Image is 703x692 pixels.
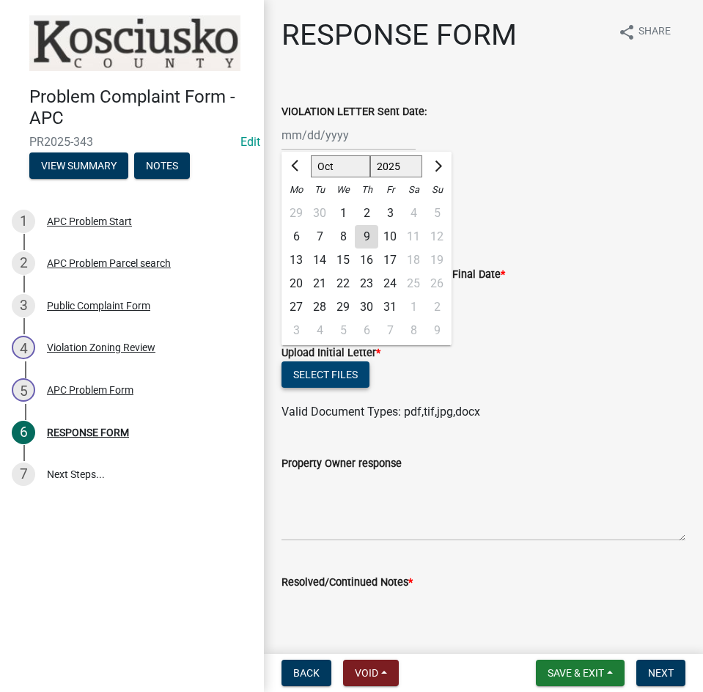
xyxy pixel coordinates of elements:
[331,272,355,295] div: Wednesday, October 22, 2025
[378,249,402,272] div: Friday, October 17, 2025
[331,319,355,342] div: 5
[648,667,674,679] span: Next
[284,272,308,295] div: 20
[281,120,416,150] input: mm/dd/yyyy
[29,152,128,179] button: View Summary
[12,336,35,359] div: 4
[428,155,446,178] button: Next month
[308,272,331,295] div: 21
[355,249,378,272] div: 16
[12,251,35,275] div: 2
[355,202,378,225] div: Thursday, October 2, 2025
[378,319,402,342] div: Friday, November 7, 2025
[331,295,355,319] div: Wednesday, October 29, 2025
[355,272,378,295] div: Thursday, October 23, 2025
[378,272,402,295] div: Friday, October 24, 2025
[240,135,260,149] wm-modal-confirm: Edit Application Number
[29,86,252,129] h4: Problem Complaint Form - APC
[331,178,355,202] div: We
[47,342,155,353] div: Violation Zoning Review
[240,135,260,149] a: Edit
[606,18,682,46] button: shareShare
[311,155,370,177] select: Select month
[284,249,308,272] div: Monday, October 13, 2025
[308,295,331,319] div: Tuesday, October 28, 2025
[378,319,402,342] div: 7
[378,272,402,295] div: 24
[47,385,133,395] div: APC Problem Form
[308,178,331,202] div: Tu
[29,135,235,149] span: PR2025-343
[134,161,190,172] wm-modal-confirm: Notes
[355,272,378,295] div: 23
[281,459,402,469] label: Property Owner response
[308,202,331,225] div: Tuesday, September 30, 2025
[281,660,331,686] button: Back
[293,667,320,679] span: Back
[378,225,402,249] div: 10
[638,23,671,41] span: Share
[281,578,413,588] label: Resolved/Continued Notes
[355,225,378,249] div: 9
[378,225,402,249] div: Friday, October 10, 2025
[331,225,355,249] div: Wednesday, October 8, 2025
[402,178,425,202] div: Sa
[378,295,402,319] div: 31
[378,202,402,225] div: 3
[29,15,240,71] img: Kosciusko County, Indiana
[284,272,308,295] div: Monday, October 20, 2025
[331,225,355,249] div: 8
[355,319,378,342] div: 6
[378,249,402,272] div: 17
[284,295,308,319] div: 27
[281,348,380,358] label: Upload Initial Letter
[12,463,35,486] div: 7
[355,202,378,225] div: 2
[308,249,331,272] div: Tuesday, October 14, 2025
[284,225,308,249] div: Monday, October 6, 2025
[370,155,423,177] select: Select year
[308,249,331,272] div: 14
[355,178,378,202] div: Th
[331,319,355,342] div: Wednesday, November 5, 2025
[548,667,604,679] span: Save & Exit
[355,295,378,319] div: Thursday, October 30, 2025
[425,178,449,202] div: Su
[355,295,378,319] div: 30
[281,405,480,419] span: Valid Document Types: pdf,tif,jpg,docx
[355,319,378,342] div: Thursday, November 6, 2025
[536,660,625,686] button: Save & Exit
[308,202,331,225] div: 30
[47,427,129,438] div: RESPONSE FORM
[308,225,331,249] div: 7
[284,249,308,272] div: 13
[331,249,355,272] div: 15
[378,178,402,202] div: Fr
[284,178,308,202] div: Mo
[378,202,402,225] div: Friday, October 3, 2025
[287,155,305,178] button: Previous month
[12,378,35,402] div: 5
[29,161,128,172] wm-modal-confirm: Summary
[308,319,331,342] div: Tuesday, November 4, 2025
[284,202,308,225] div: 29
[281,107,427,117] label: VIOLATION LETTER Sent Date:
[284,295,308,319] div: Monday, October 27, 2025
[343,660,399,686] button: Void
[636,660,685,686] button: Next
[12,210,35,233] div: 1
[378,295,402,319] div: Friday, October 31, 2025
[47,258,171,268] div: APC Problem Parcel search
[355,225,378,249] div: Thursday, October 9, 2025
[47,216,132,227] div: APC Problem Start
[12,421,35,444] div: 6
[618,23,636,41] i: share
[331,272,355,295] div: 22
[284,319,308,342] div: Monday, November 3, 2025
[281,18,517,53] h1: RESPONSE FORM
[331,202,355,225] div: 1
[308,319,331,342] div: 4
[355,667,378,679] span: Void
[284,202,308,225] div: Monday, September 29, 2025
[284,319,308,342] div: 3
